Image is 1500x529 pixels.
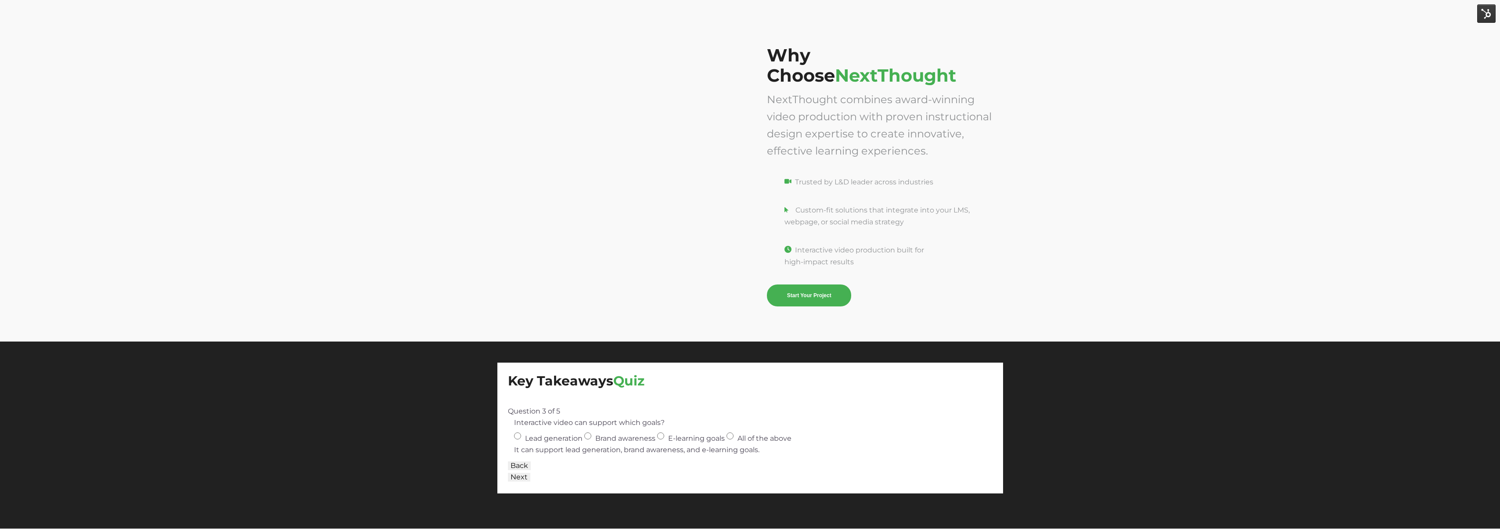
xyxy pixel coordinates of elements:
[584,432,591,439] input: Brand awareness
[595,434,655,443] span: Brand awareness
[508,406,993,417] div: Question 3 of 5
[657,432,664,439] input: E-learning goals
[508,473,530,482] button: Next
[784,206,970,226] span: Custom-fit solutions that integrate into your LMS, webpage, or social media strategy
[508,373,644,389] span: Key Takeaways
[795,178,933,186] span: Trusted by L&D leader across industries
[514,444,986,456] div: It can support lead generation, brand awareness, and e-learning goals.
[787,292,831,299] span: Start Your Project
[1477,4,1496,23] img: HubSpot Tools Menu Toggle
[613,373,644,389] span: Quiz
[767,93,992,157] span: NextThought combines award-winning video production with proven instructional design expertise to...
[514,417,665,428] legend: Interactive video can support which goals?
[835,65,956,86] span: NextThought
[525,434,583,443] span: Lead generation
[727,432,734,439] input: All of the above
[508,461,531,470] button: Back
[497,107,743,245] iframe: NextThought Demos
[767,284,851,306] a: Start Your Project
[767,44,956,86] span: Why Choose
[784,246,924,266] span: Interactive video production built for high-impact results
[514,432,521,439] input: Lead generation
[737,434,791,443] span: All of the above
[668,434,725,443] span: E-learning goals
